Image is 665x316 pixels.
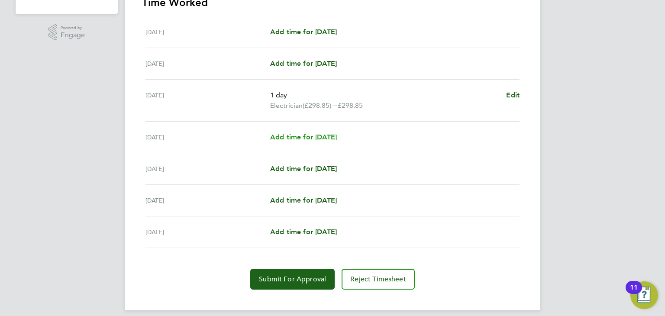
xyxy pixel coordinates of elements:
[342,269,415,290] button: Reject Timesheet
[506,91,520,99] span: Edit
[259,275,326,284] span: Submit For Approval
[145,195,270,206] div: [DATE]
[506,90,520,100] a: Edit
[270,28,337,36] span: Add time for [DATE]
[270,100,303,111] span: Electrician
[630,287,638,299] div: 11
[270,227,337,237] a: Add time for [DATE]
[145,164,270,174] div: [DATE]
[270,90,499,100] p: 1 day
[145,58,270,69] div: [DATE]
[145,227,270,237] div: [DATE]
[145,132,270,142] div: [DATE]
[48,24,85,41] a: Powered byEngage
[270,196,337,204] span: Add time for [DATE]
[338,101,363,110] span: £298.85
[270,228,337,236] span: Add time for [DATE]
[270,27,337,37] a: Add time for [DATE]
[350,275,406,284] span: Reject Timesheet
[61,24,85,32] span: Powered by
[145,27,270,37] div: [DATE]
[270,132,337,142] a: Add time for [DATE]
[270,195,337,206] a: Add time for [DATE]
[270,58,337,69] a: Add time for [DATE]
[303,101,338,110] span: (£298.85) =
[250,269,335,290] button: Submit For Approval
[270,133,337,141] span: Add time for [DATE]
[61,32,85,39] span: Engage
[270,59,337,68] span: Add time for [DATE]
[270,164,337,174] a: Add time for [DATE]
[270,164,337,173] span: Add time for [DATE]
[630,281,658,309] button: Open Resource Center, 11 new notifications
[145,90,270,111] div: [DATE]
